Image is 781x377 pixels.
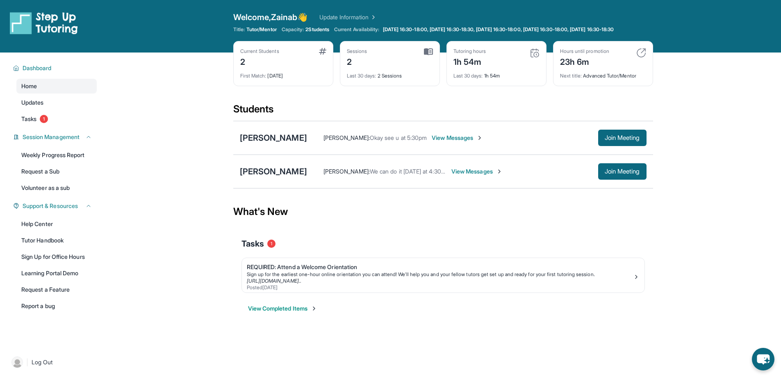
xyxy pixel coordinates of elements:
[240,73,266,79] span: First Match :
[10,11,78,34] img: logo
[240,68,326,79] div: [DATE]
[383,26,614,33] span: [DATE] 16:30-18:00, [DATE] 16:30-18:30, [DATE] 16:30-18:00, [DATE] 16:30-18:00, [DATE] 16:30-18:30
[453,68,540,79] div: 1h 54m
[319,13,377,21] a: Update Information
[16,217,97,231] a: Help Center
[240,48,279,55] div: Current Students
[560,68,646,79] div: Advanced Tutor/Mentor
[605,169,640,174] span: Join Meeting
[11,356,23,368] img: user-img
[598,163,647,180] button: Join Meeting
[282,26,304,33] span: Capacity:
[16,266,97,281] a: Learning Portal Demo
[16,249,97,264] a: Sign Up for Office Hours
[16,233,97,248] a: Tutor Handbook
[370,134,427,141] span: Okay see u at 5:30pm
[334,26,379,33] span: Current Availability:
[16,282,97,297] a: Request a Feature
[476,135,483,141] img: Chevron-Right
[246,26,277,33] span: Tutor/Mentor
[369,13,377,21] img: Chevron Right
[23,133,80,141] span: Session Management
[560,73,582,79] span: Next title :
[453,73,483,79] span: Last 30 days :
[233,194,653,230] div: What's New
[605,135,640,140] span: Join Meeting
[347,55,367,68] div: 2
[233,103,653,121] div: Students
[424,48,433,55] img: card
[19,133,92,141] button: Session Management
[247,284,633,291] div: Posted [DATE]
[247,278,301,284] a: [URL][DOMAIN_NAME]..
[21,98,44,107] span: Updates
[247,271,633,278] div: Sign up for the earliest one-hour online orientation you can attend! We’ll help you and your fell...
[16,164,97,179] a: Request a Sub
[530,48,540,58] img: card
[347,73,376,79] span: Last 30 days :
[19,64,92,72] button: Dashboard
[241,238,264,249] span: Tasks
[496,168,503,175] img: Chevron-Right
[453,48,486,55] div: Tutoring hours
[16,79,97,94] a: Home
[323,134,370,141] span: [PERSON_NAME] :
[240,55,279,68] div: 2
[240,166,307,177] div: [PERSON_NAME]
[23,202,78,210] span: Support & Resources
[16,148,97,162] a: Weekly Progress Report
[16,299,97,313] a: Report a bug
[347,68,433,79] div: 2 Sessions
[598,130,647,146] button: Join Meeting
[267,240,276,248] span: 1
[323,168,370,175] span: [PERSON_NAME] :
[19,202,92,210] button: Support & Resources
[319,48,326,55] img: card
[32,358,53,366] span: Log Out
[248,304,317,313] button: View Completed Items
[305,26,329,33] span: 2 Students
[560,48,609,55] div: Hours until promotion
[16,112,97,126] a: Tasks1
[233,11,308,23] span: Welcome, Zainab 👋
[451,167,503,176] span: View Messages
[240,132,307,144] div: [PERSON_NAME]
[23,64,52,72] span: Dashboard
[21,115,36,123] span: Tasks
[247,263,633,271] div: REQUIRED: Attend a Welcome Orientation
[453,55,486,68] div: 1h 54m
[752,348,774,370] button: chat-button
[347,48,367,55] div: Sessions
[40,115,48,123] span: 1
[8,353,97,371] a: |Log Out
[370,168,472,175] span: We can do it [DATE] at 4:30pm-5:30pm
[16,181,97,195] a: Volunteer as a sub
[381,26,616,33] a: [DATE] 16:30-18:00, [DATE] 16:30-18:30, [DATE] 16:30-18:00, [DATE] 16:30-18:00, [DATE] 16:30-18:30
[21,82,37,90] span: Home
[26,357,28,367] span: |
[560,55,609,68] div: 23h 6m
[242,258,644,292] a: REQUIRED: Attend a Welcome OrientationSign up for the earliest one-hour online orientation you ca...
[636,48,646,58] img: card
[16,95,97,110] a: Updates
[432,134,483,142] span: View Messages
[233,26,245,33] span: Title:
